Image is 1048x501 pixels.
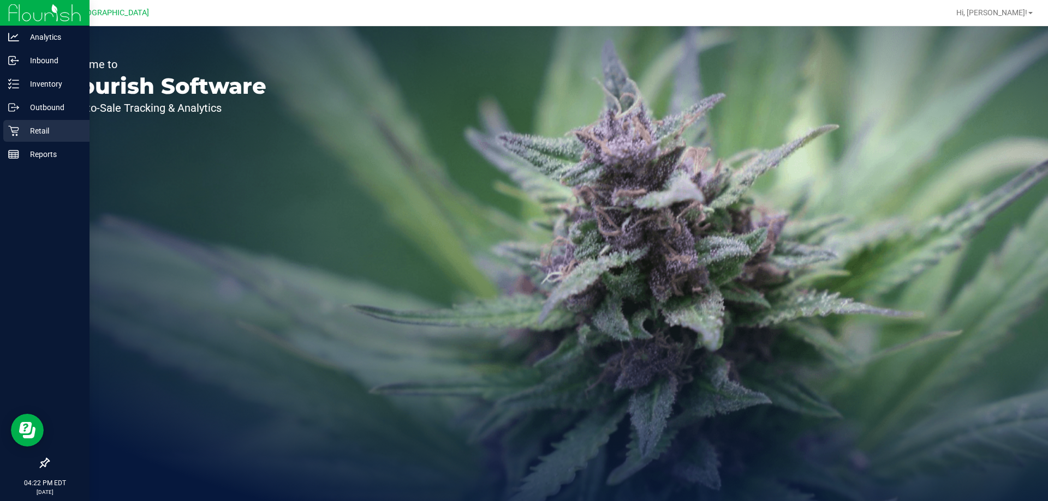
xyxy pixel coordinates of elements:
[8,125,19,136] inline-svg: Retail
[8,149,19,160] inline-svg: Reports
[19,124,85,137] p: Retail
[8,32,19,43] inline-svg: Analytics
[59,102,266,113] p: Seed-to-Sale Tracking & Analytics
[5,478,85,488] p: 04:22 PM EDT
[74,8,149,17] span: [GEOGRAPHIC_DATA]
[8,102,19,113] inline-svg: Outbound
[19,77,85,90] p: Inventory
[8,55,19,66] inline-svg: Inbound
[19,31,85,44] p: Analytics
[19,54,85,67] p: Inbound
[8,79,19,89] inline-svg: Inventory
[59,59,266,70] p: Welcome to
[59,75,266,97] p: Flourish Software
[11,414,44,446] iframe: Resource center
[956,8,1027,17] span: Hi, [PERSON_NAME]!
[19,101,85,114] p: Outbound
[19,148,85,161] p: Reports
[5,488,85,496] p: [DATE]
